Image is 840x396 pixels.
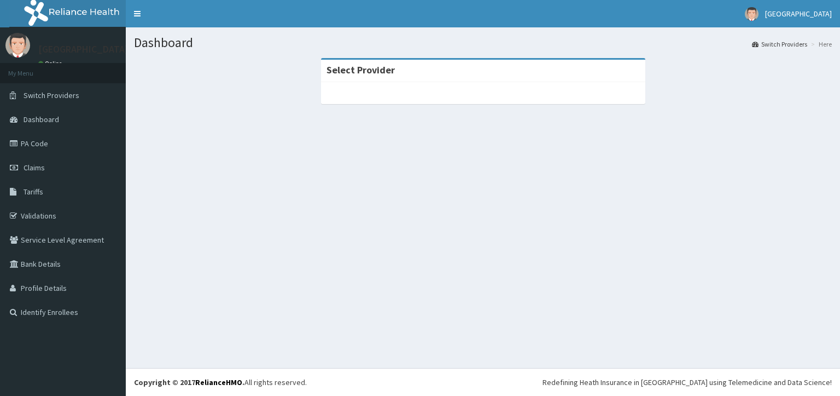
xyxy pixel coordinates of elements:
[542,377,832,388] div: Redefining Heath Insurance in [GEOGRAPHIC_DATA] using Telemedicine and Data Science!
[24,163,45,173] span: Claims
[38,44,129,54] p: [GEOGRAPHIC_DATA]
[134,36,832,50] h1: Dashboard
[24,114,59,124] span: Dashboard
[24,90,79,100] span: Switch Providers
[808,39,832,49] li: Here
[765,9,832,19] span: [GEOGRAPHIC_DATA]
[134,377,244,387] strong: Copyright © 2017 .
[24,187,43,197] span: Tariffs
[326,64,395,76] strong: Select Provider
[752,39,807,49] a: Switch Providers
[126,368,840,396] footer: All rights reserved.
[195,377,242,387] a: RelianceHMO
[745,7,759,21] img: User Image
[5,33,30,58] img: User Image
[38,60,65,67] a: Online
